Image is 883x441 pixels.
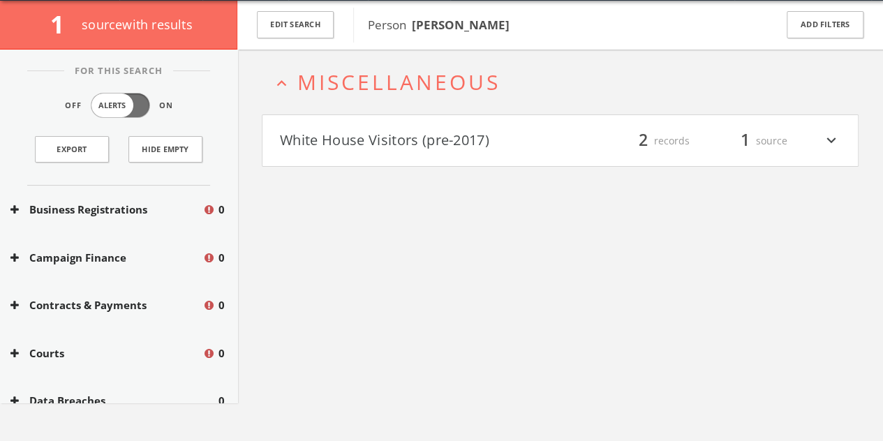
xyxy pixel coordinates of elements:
span: source with results [82,16,193,33]
span: Off [65,100,82,112]
button: Edit Search [257,11,334,38]
span: 0 [218,202,225,218]
span: 1 [50,8,76,40]
button: White House Visitors (pre-2017) [280,129,561,153]
i: expand_less [272,74,291,93]
button: expand_lessMiscellaneous [272,70,859,94]
button: Courts [10,345,202,361]
span: Miscellaneous [297,68,500,96]
button: Hide Empty [128,136,202,163]
span: 0 [218,345,225,361]
div: records [606,129,690,153]
span: Person [368,17,510,33]
button: Business Registrations [10,202,202,218]
button: Campaign Finance [10,250,202,266]
span: 2 [632,128,654,153]
span: 1 [734,128,756,153]
span: On [159,100,173,112]
span: 0 [218,393,225,409]
span: 0 [218,297,225,313]
button: Contracts & Payments [10,297,202,313]
button: Add Filters [787,11,863,38]
span: For This Search [64,64,173,78]
button: Data Breaches [10,393,218,409]
div: source [704,129,787,153]
a: Export [35,136,109,163]
span: 0 [218,250,225,266]
b: [PERSON_NAME] [412,17,510,33]
i: expand_more [822,129,840,153]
